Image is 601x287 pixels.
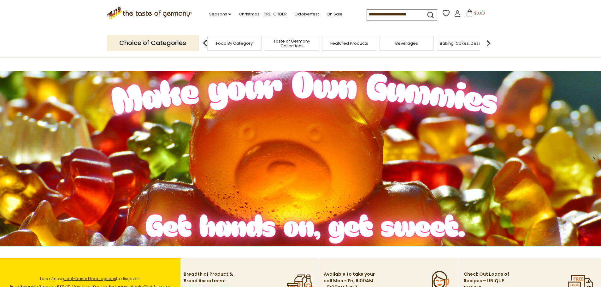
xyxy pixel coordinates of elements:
[327,11,343,18] a: On Sale
[63,276,116,282] a: plant-based food options
[294,11,319,18] a: Oktoberfest
[330,41,368,46] a: Featured Products
[184,271,236,284] p: Breadth of Product & Brand Assortment
[267,39,317,48] a: Taste of Germany Collections
[107,35,199,51] p: Choice of Categories
[209,11,231,18] a: Seasons
[440,41,489,46] a: Baking, Cakes, Desserts
[482,37,495,49] img: next arrow
[462,9,489,19] button: $0.00
[199,37,211,49] img: previous arrow
[395,41,418,46] a: Beverages
[474,10,485,16] span: $0.00
[216,41,253,46] a: Food By Category
[239,11,287,18] a: Christmas - PRE-ORDER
